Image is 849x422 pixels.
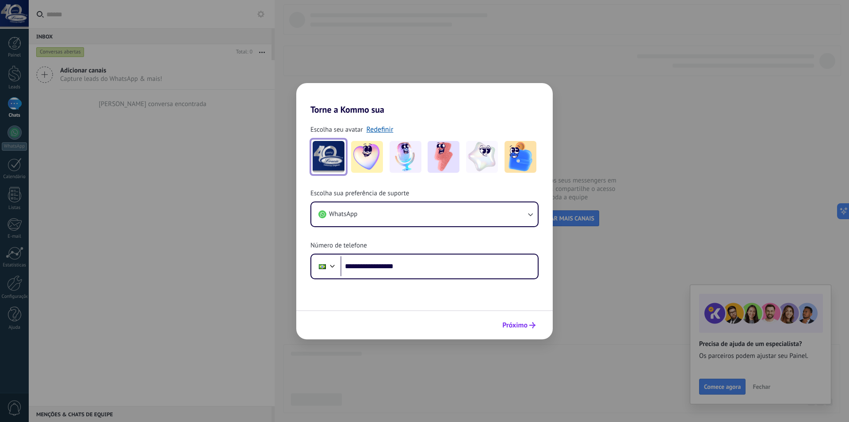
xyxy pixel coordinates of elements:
[428,141,459,173] img: -3.jpeg
[310,241,367,250] span: Número de telefone
[390,141,421,173] img: -2.jpeg
[367,125,394,134] a: Redefinir
[329,210,357,219] span: WhatsApp
[498,318,539,333] button: Próximo
[351,141,383,173] img: -1.jpeg
[310,125,363,134] span: Escolha seu avatar
[311,202,538,226] button: WhatsApp
[310,189,409,198] span: Escolha sua preferência de suporte
[505,141,536,173] img: -5.jpeg
[466,141,498,173] img: -4.jpeg
[314,257,331,276] div: Brazil: + 55
[502,322,528,328] span: Próximo
[296,83,553,115] h2: Torne a Kommo sua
